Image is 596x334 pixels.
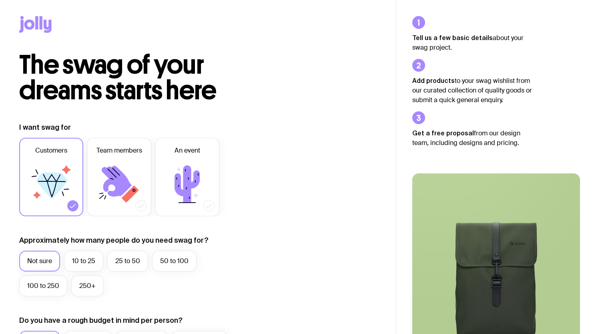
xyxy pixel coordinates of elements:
span: The swag of your dreams starts here [19,49,217,106]
span: Team members [96,146,142,155]
p: from our design team, including designs and pricing. [412,128,532,148]
label: 100 to 250 [19,276,67,296]
label: Approximately how many people do you need swag for? [19,235,209,245]
label: 10 to 25 [64,251,103,272]
span: Customers [35,146,67,155]
label: 250+ [71,276,104,296]
p: to your swag wishlist from our curated collection of quality goods or submit a quick general enqu... [412,76,532,105]
span: An event [175,146,200,155]
strong: Add products [412,77,455,84]
p: about your swag project. [412,33,532,52]
label: Do you have a rough budget in mind per person? [19,316,183,325]
label: 50 to 100 [152,251,197,272]
strong: Get a free proposal [412,129,474,137]
label: 25 to 50 [107,251,148,272]
label: Not sure [19,251,60,272]
label: I want swag for [19,123,71,132]
strong: Tell us a few basic details [412,34,493,41]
